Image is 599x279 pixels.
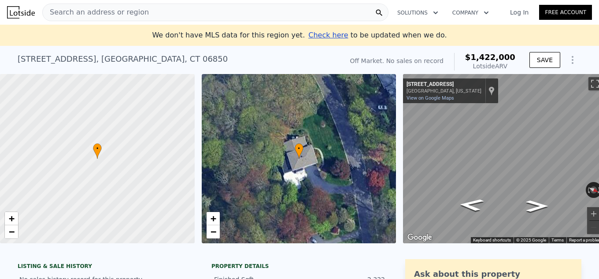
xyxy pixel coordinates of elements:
[9,226,15,237] span: −
[586,182,591,198] button: Rotate counterclockwise
[473,237,511,243] button: Keyboard shortcuts
[465,52,515,62] span: $1,422,000
[210,213,216,224] span: +
[18,263,194,272] div: LISTING & SALE HISTORY
[9,213,15,224] span: +
[516,238,546,242] span: © 2025 Google
[211,263,388,270] div: Property details
[7,6,35,19] img: Lotside
[210,226,216,237] span: −
[539,5,592,20] a: Free Account
[499,8,539,17] a: Log In
[407,81,481,88] div: [STREET_ADDRESS]
[308,31,348,39] span: Check here
[207,225,220,238] a: Zoom out
[18,53,228,65] div: [STREET_ADDRESS] , [GEOGRAPHIC_DATA] , CT 06850
[93,145,102,153] span: •
[390,5,445,21] button: Solutions
[488,86,495,96] a: Show location on map
[551,238,564,242] a: Terms (opens in new tab)
[405,232,434,243] img: Google
[405,232,434,243] a: Open this area in Google Maps (opens a new window)
[465,62,515,71] div: Lotside ARV
[407,95,454,101] a: View on Google Maps
[295,145,303,153] span: •
[308,30,447,41] div: to be updated when we do.
[152,30,447,41] div: We don't have MLS data for this region yet.
[445,5,496,21] button: Company
[93,143,102,159] div: •
[407,88,481,94] div: [GEOGRAPHIC_DATA], [US_STATE]
[564,51,581,69] button: Show Options
[517,197,557,214] path: Go Northwest, Red Oak Ln
[295,143,303,159] div: •
[43,7,149,18] span: Search an address or region
[5,225,18,238] a: Zoom out
[207,212,220,225] a: Zoom in
[529,52,560,68] button: SAVE
[448,196,494,214] path: Go South, Red Oak Ln
[350,56,444,65] div: Off Market. No sales on record
[5,212,18,225] a: Zoom in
